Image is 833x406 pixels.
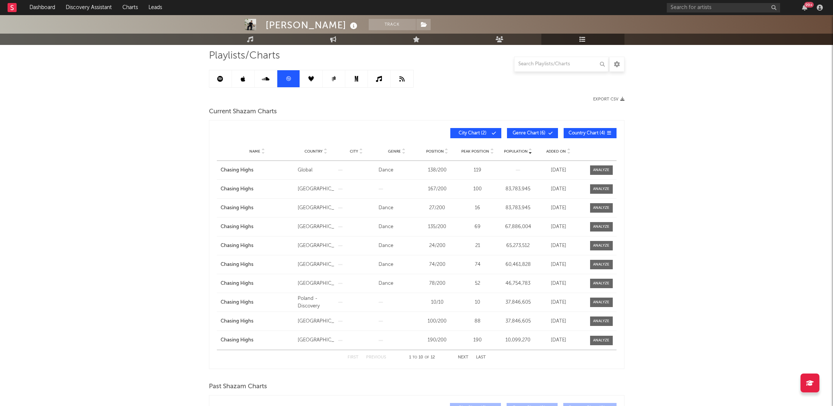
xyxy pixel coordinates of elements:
div: Poland - Discovery [298,295,334,310]
div: 21 [459,242,496,250]
button: Country Chart(4) [564,128,617,138]
button: 99+ [802,5,807,11]
div: 190 [459,337,496,344]
a: Chasing Highs [221,318,294,325]
div: 46,754,783 [500,280,536,287]
div: [PERSON_NAME] [266,19,359,31]
div: Chasing Highs [221,280,294,287]
a: Chasing Highs [221,242,294,250]
div: [GEOGRAPHIC_DATA] [298,223,334,231]
a: Chasing Highs [221,223,294,231]
span: Current Shazam Charts [209,107,277,116]
div: Dance [379,167,415,174]
button: Genre Chart(6) [507,128,558,138]
div: [GEOGRAPHIC_DATA] [298,318,334,325]
div: 10,099,270 [500,337,536,344]
div: [DATE] [540,204,577,212]
span: City [350,149,358,154]
div: Dance [379,204,415,212]
a: Chasing Highs [221,185,294,193]
div: 52 [459,280,496,287]
div: 83,783,945 [500,204,536,212]
div: 78 / 200 [419,280,456,287]
button: Export CSV [593,97,624,102]
div: [GEOGRAPHIC_DATA] [298,261,334,269]
div: 88 [459,318,496,325]
div: [DATE] [540,280,577,287]
div: [DATE] [540,318,577,325]
div: [GEOGRAPHIC_DATA] [298,280,334,287]
div: [DATE] [540,337,577,344]
div: [GEOGRAPHIC_DATA] [298,337,334,344]
div: 138 / 200 [419,167,456,174]
div: [DATE] [540,299,577,306]
div: [DATE] [540,242,577,250]
div: [GEOGRAPHIC_DATA] [298,242,334,250]
div: 167 / 200 [419,185,456,193]
a: Chasing Highs [221,299,294,306]
div: 119 [459,167,496,174]
a: Chasing Highs [221,167,294,174]
span: Genre Chart ( 6 ) [512,131,547,136]
button: Last [476,355,486,360]
div: Dance [379,223,415,231]
div: 100 [459,185,496,193]
div: 83,783,945 [500,185,536,193]
span: Country [304,149,323,154]
div: [GEOGRAPHIC_DATA] [298,185,334,193]
div: 27 / 200 [419,204,456,212]
div: [DATE] [540,167,577,174]
span: of [425,356,429,359]
div: 37,846,605 [500,299,536,306]
div: [DATE] [540,185,577,193]
input: Search Playlists/Charts [514,57,609,72]
div: Dance [379,280,415,287]
div: 190 / 200 [419,337,456,344]
div: [DATE] [540,223,577,231]
div: 100 / 200 [419,318,456,325]
div: 135 / 200 [419,223,456,231]
span: Playlists/Charts [209,51,280,60]
button: Track [369,19,416,30]
div: 10 [459,299,496,306]
div: [GEOGRAPHIC_DATA] [298,204,334,212]
a: Chasing Highs [221,337,294,344]
div: 74 [459,261,496,269]
span: Peak Position [461,149,489,154]
div: Dance [379,242,415,250]
div: [DATE] [540,261,577,269]
span: to [413,356,417,359]
button: City Chart(2) [450,128,501,138]
button: Previous [366,355,386,360]
a: Chasing Highs [221,204,294,212]
div: 16 [459,204,496,212]
input: Search for artists [667,3,780,12]
div: 99 + [804,2,814,8]
span: Added On [546,149,566,154]
div: 10 / 10 [419,299,456,306]
div: 65,273,512 [500,242,536,250]
span: Country Chart ( 4 ) [569,131,605,136]
div: Global [298,167,334,174]
span: Past Shazam Charts [209,382,267,391]
span: City Chart ( 2 ) [455,131,490,136]
span: Position [426,149,444,154]
div: 1 10 12 [401,353,443,362]
span: Population [504,149,528,154]
div: Dance [379,261,415,269]
div: 69 [459,223,496,231]
button: First [348,355,359,360]
div: 67,886,004 [500,223,536,231]
span: Genre [388,149,401,154]
div: 37,846,605 [500,318,536,325]
button: Next [458,355,468,360]
a: Chasing Highs [221,261,294,269]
